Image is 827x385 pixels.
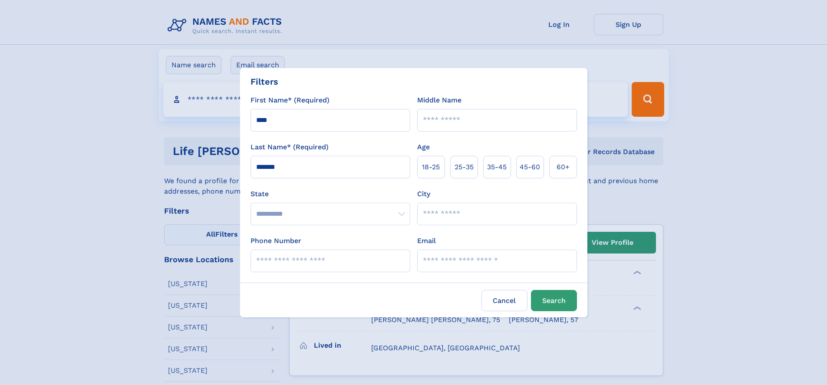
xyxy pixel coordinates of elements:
[531,290,577,311] button: Search
[417,95,461,105] label: Middle Name
[250,95,329,105] label: First Name* (Required)
[557,162,570,172] span: 60+
[455,162,474,172] span: 25‑35
[520,162,540,172] span: 45‑60
[250,189,410,199] label: State
[250,75,278,88] div: Filters
[422,162,440,172] span: 18‑25
[417,189,430,199] label: City
[250,236,301,246] label: Phone Number
[481,290,527,311] label: Cancel
[250,142,329,152] label: Last Name* (Required)
[487,162,507,172] span: 35‑45
[417,142,430,152] label: Age
[417,236,436,246] label: Email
